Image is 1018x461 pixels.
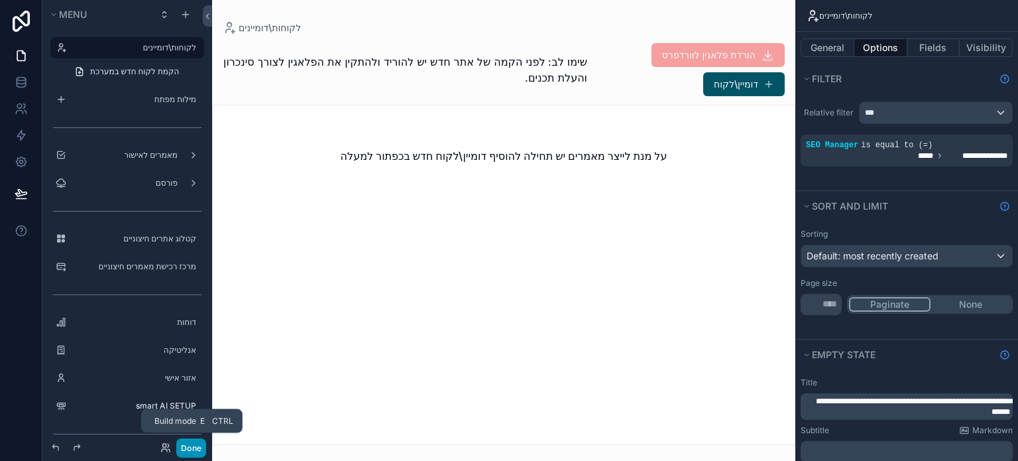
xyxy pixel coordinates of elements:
[72,150,178,161] label: מאמרים לאישור
[812,200,888,212] span: Sort And Limit
[66,61,204,82] a: הקמת לקוח חדש במערכת
[59,9,87,20] span: Menu
[812,73,842,84] span: Filter
[72,94,196,105] label: מילות מפתח
[72,233,196,244] label: קטלוג אתרים חיצוניים
[801,229,828,239] label: Sorting
[959,425,1013,436] a: Markdown
[154,416,196,427] span: Build mode
[819,11,872,21] span: לקוחות\דומיינים
[211,415,235,428] span: Ctrl
[72,317,196,328] label: דוחות
[176,438,206,458] button: Done
[801,70,994,88] button: Filter
[960,38,1013,57] button: Visibility
[198,416,208,427] span: E
[999,201,1010,212] svg: Show help information
[90,66,179,77] span: הקמת לקוח חדש במערכת
[801,197,994,216] button: Sort And Limit
[931,297,1011,312] button: None
[72,345,196,356] label: אנליטיקה
[801,38,854,57] button: General
[801,278,837,289] label: Page size
[999,350,1010,360] svg: Show help information
[72,42,196,53] label: לקוחות\דומיינים
[48,5,151,24] button: Menu
[849,297,931,312] button: Paginate
[801,393,1013,420] div: scrollable content
[72,178,178,188] label: פורסם
[861,141,933,150] span: is equal to (=)
[801,346,994,364] button: Empty state
[72,261,196,272] label: מרכז רכישת מאמרים חיצוניים
[801,377,817,388] label: Title
[807,250,938,261] span: Default: most recently created
[72,373,196,383] label: אזור אישי
[72,401,196,411] label: smart AI SETUP
[801,425,829,436] label: Subtitle
[812,349,876,360] span: Empty state
[999,74,1010,84] svg: Show help information
[801,245,1013,267] button: Default: most recently created
[907,38,960,57] button: Fields
[972,425,1013,436] span: Markdown
[854,38,907,57] button: Options
[806,141,858,150] span: SEO Manager
[801,107,854,118] label: Relative filter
